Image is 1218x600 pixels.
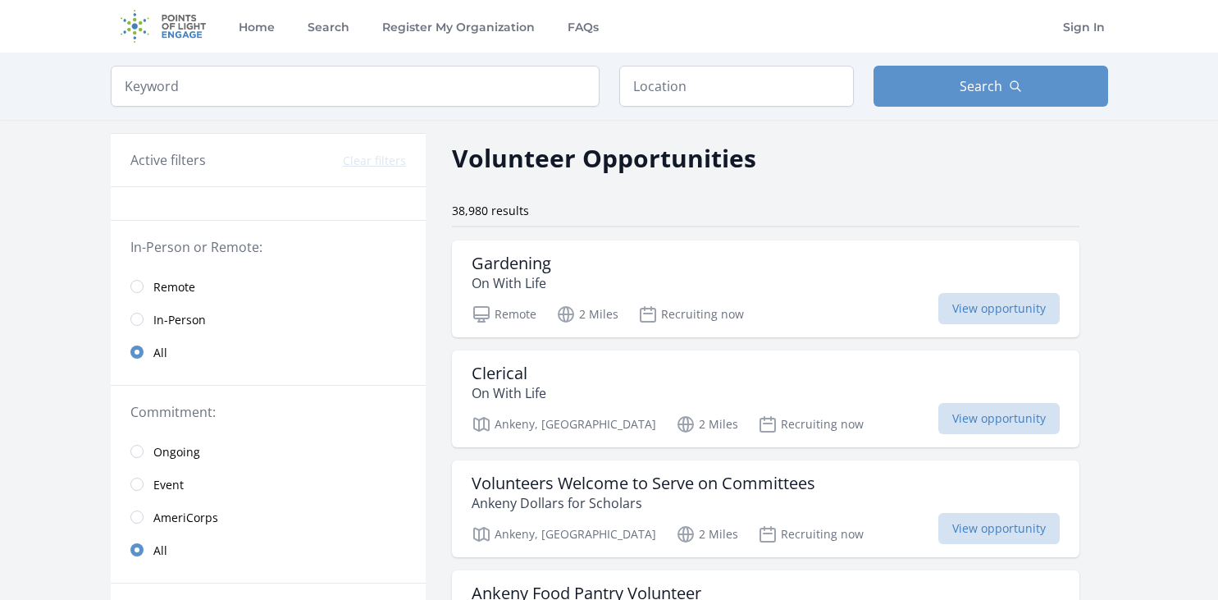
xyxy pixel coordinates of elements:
[758,524,864,544] p: Recruiting now
[111,501,426,534] a: AmeriCorps
[153,510,218,526] span: AmeriCorps
[472,254,551,273] h3: Gardening
[472,273,551,293] p: On With Life
[153,543,167,559] span: All
[472,415,656,434] p: Ankeny, [GEOGRAPHIC_DATA]
[556,305,618,324] p: 2 Miles
[452,350,1079,447] a: Clerical On With Life Ankeny, [GEOGRAPHIC_DATA] 2 Miles Recruiting now View opportunity
[111,468,426,501] a: Event
[676,524,738,544] p: 2 Miles
[960,76,1002,96] span: Search
[153,477,184,493] span: Event
[130,150,206,170] h3: Active filters
[153,444,200,460] span: Ongoing
[452,203,529,218] span: 38,980 results
[638,305,744,324] p: Recruiting now
[472,383,546,403] p: On With Life
[938,403,1060,434] span: View opportunity
[874,66,1108,107] button: Search
[111,534,426,566] a: All
[343,153,406,169] button: Clear filters
[472,305,536,324] p: Remote
[111,303,426,336] a: In-Person
[472,493,815,513] p: Ankeny Dollars for Scholars
[452,460,1079,557] a: Volunteers Welcome to Serve on Committees Ankeny Dollars for Scholars Ankeny, [GEOGRAPHIC_DATA] 2...
[676,415,738,434] p: 2 Miles
[938,293,1060,324] span: View opportunity
[111,336,426,369] a: All
[452,140,756,176] h2: Volunteer Opportunities
[111,435,426,468] a: Ongoing
[472,474,815,493] h3: Volunteers Welcome to Serve on Committees
[130,402,406,422] legend: Commitment:
[153,312,206,328] span: In-Person
[153,345,167,361] span: All
[111,270,426,303] a: Remote
[452,240,1079,337] a: Gardening On With Life Remote 2 Miles Recruiting now View opportunity
[758,415,864,434] p: Recruiting now
[472,524,656,544] p: Ankeny, [GEOGRAPHIC_DATA]
[130,237,406,257] legend: In-Person or Remote:
[472,364,546,383] h3: Clerical
[153,279,195,295] span: Remote
[619,66,854,107] input: Location
[938,513,1060,544] span: View opportunity
[111,66,600,107] input: Keyword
